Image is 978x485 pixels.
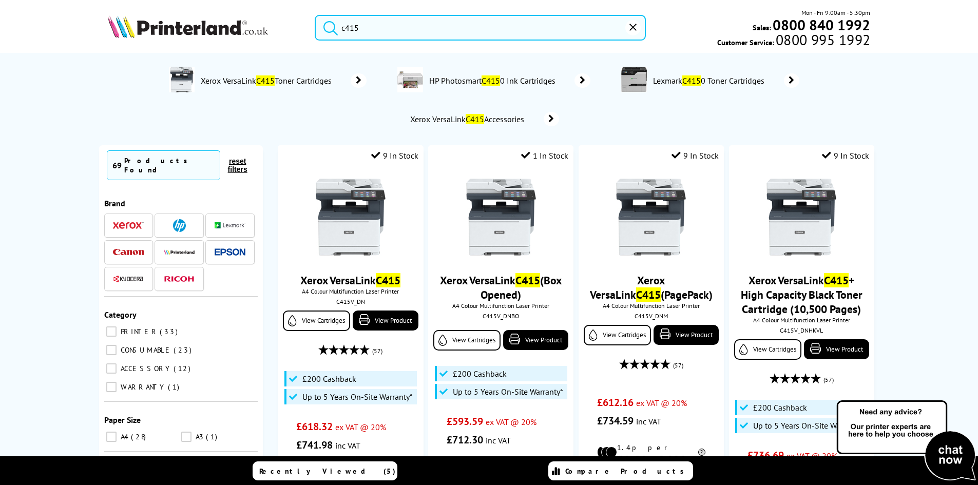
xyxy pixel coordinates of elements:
[486,417,536,427] span: ex VAT @ 20%
[801,8,870,17] span: Mon - Fri 9:00am - 5:30pm
[372,341,382,361] span: (57)
[335,422,386,432] span: ex VAT @ 20%
[654,325,719,345] a: View Product
[584,325,651,345] a: View Cartridges
[636,398,687,408] span: ex VAT @ 20%
[597,396,634,409] span: £612.16
[300,273,400,287] a: Xerox VersaLinkC415
[734,316,869,324] span: A4 Colour Multifunction Laser Printer
[787,451,837,461] span: ex VAT @ 20%
[106,382,117,392] input: WARRANTY 1
[312,179,389,256] img: Xerox-VersaLink-C415-Front-Main-Small.jpg
[428,75,560,86] span: HP Photosmart 0 Ink Cartridges
[440,273,562,302] a: Xerox VersaLinkC415(Box Opened)
[734,339,801,360] a: View Cartridges
[174,364,193,373] span: 12
[682,75,701,86] mark: C415
[296,420,333,433] span: £618.32
[256,75,275,86] mark: C415
[804,339,869,359] a: View Product
[302,374,356,384] span: £200 Cashback
[822,150,869,161] div: 9 In Stock
[612,179,689,256] img: Xerox-VersaLink-C415-Front-Main-Small.jpg
[131,432,148,441] span: 28
[409,112,559,126] a: Xerox VersaLinkC415Accessories
[181,432,191,442] input: A3 1
[466,114,484,124] mark: C415
[482,75,500,86] mark: C415
[763,179,840,256] img: Xerox-VersaLink-C415-Front-Main-Small.jpg
[453,368,507,379] span: £200 Cashback
[433,302,568,309] span: A4 Colour Multifunction Laser Printer
[124,156,215,174] div: Products Found
[118,432,130,441] span: A4
[447,415,483,428] span: £593.59
[220,157,255,174] button: reset filters
[174,345,194,355] span: 23
[335,440,360,451] span: inc VAT
[447,433,483,447] span: £712.30
[486,435,511,445] span: inc VAT
[200,75,336,86] span: Xerox VersaLink Toner Cartridges
[741,273,862,316] a: Xerox VersaLinkC415+ High Capacity Black Toner Cartridge (10,500 Pages)
[433,330,501,351] a: View Cartridges
[463,179,540,256] img: Xerox-VersaLink-C415-Front-Main-Small.jpg
[636,416,661,426] span: inc VAT
[774,35,870,45] span: 0800 995 1992
[118,345,172,355] span: CONSUMABLE
[164,276,195,282] img: Ricoh
[353,311,418,331] a: View Product
[586,312,716,320] div: C415V_DNM
[597,443,705,461] li: 1.4p per mono page
[104,198,125,208] span: Brand
[283,311,350,331] a: View Cartridges
[773,15,870,34] b: 0800 840 1992
[112,160,122,170] span: 69
[590,273,713,302] a: Xerox VersaLinkC415(PagePack)
[215,222,245,228] img: Lexmark
[673,356,683,375] span: (57)
[753,402,807,413] span: £200 Cashback
[823,370,834,390] span: (57)
[104,415,141,425] span: Paper Size
[428,67,590,94] a: HP PhotosmartC4150 Ink Cartridges
[113,249,144,256] img: Canon
[296,438,333,452] span: £741.98
[397,67,423,92] img: PhotosmartC4100-conspage.jpg
[584,302,719,309] span: A4 Colour Multifunction Laser Printer
[621,67,647,92] img: C4150-conspage.jpg
[253,461,397,480] a: Recently Viewed (5)
[108,15,268,38] img: Printerland Logo
[824,273,849,287] mark: C415
[409,114,528,124] span: Xerox VersaLink Accessories
[548,461,693,480] a: Compare Products
[108,15,302,40] a: Printerland Logo
[113,222,144,229] img: Xerox
[118,382,167,392] span: WARRANTY
[436,312,566,320] div: C415V_DNBO
[834,399,978,483] img: Open Live Chat window
[652,75,769,86] span: Lexmark 0 Toner Cartridges
[164,249,195,255] img: Printerland
[285,298,415,305] div: C415V_DN
[453,386,563,397] span: Up to 5 Years On-Site Warranty*
[160,327,180,336] span: 33
[106,363,117,374] input: ACCESSORY 12
[106,345,117,355] input: CONSUMABLE 23
[503,330,568,350] a: View Product
[113,275,144,283] img: Kyocera
[771,20,870,30] a: 0800 840 1992
[315,15,646,41] input: Search product or
[118,364,172,373] span: ACCESSORY
[193,432,205,441] span: A3
[376,273,400,287] mark: C415
[168,382,182,392] span: 1
[118,327,159,336] span: PRINTER
[371,150,418,161] div: 9 In Stock
[597,414,634,428] span: £734.59
[717,35,870,47] span: Customer Service:
[737,326,867,334] div: C415V_DNHKVL
[747,449,784,462] span: £736.69
[753,23,771,32] span: Sales:
[515,273,540,287] mark: C415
